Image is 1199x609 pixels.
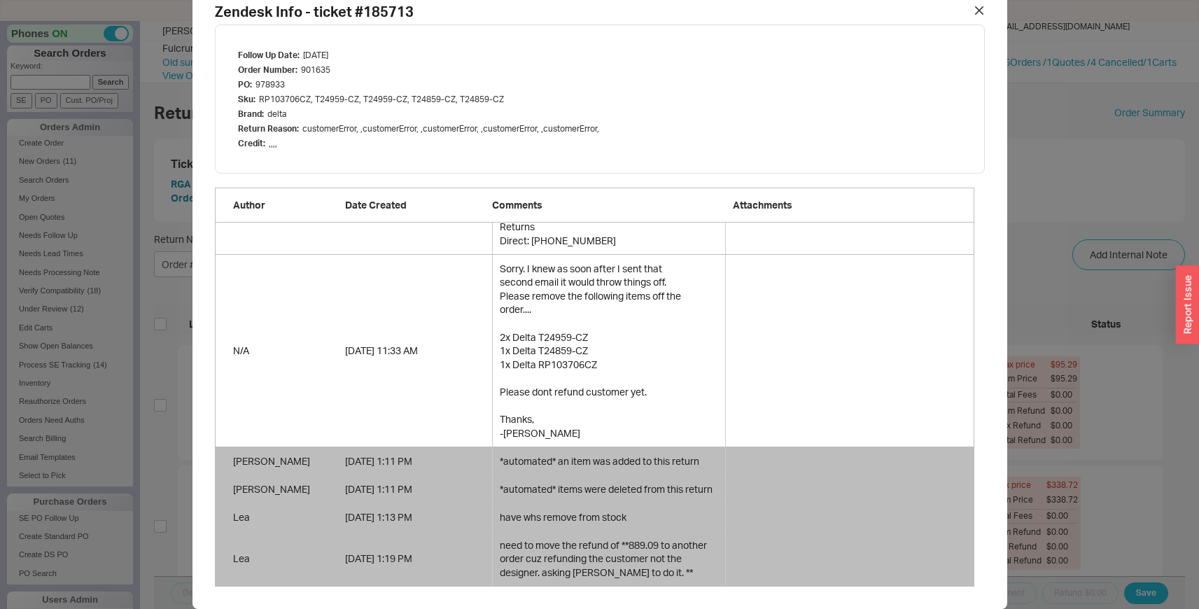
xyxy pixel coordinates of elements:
[233,454,338,468] div: Steven Loeb
[233,482,338,496] div: Steven Loeb
[238,94,255,104] span: Sku :
[233,199,265,211] span: Author
[500,482,713,496] div: *automated* items were deleted from this return
[500,538,718,580] div: need to move the refund of **889.09 to another order cuz refunding the customer not the designer....
[238,123,299,134] span: Return Reason :
[269,138,277,148] span: ,,,,
[238,50,300,60] span: Follow Up Date :
[733,199,792,211] span: Attachments
[233,344,338,358] div: N/A
[259,94,504,104] span: RP103706CZ, T24959-CZ, T24959-CZ, T24859-CZ, T24859-CZ
[267,108,286,119] span: delta
[303,50,328,60] span: [DATE]
[345,510,485,524] div: 8/19/25 1:13 PM
[238,138,265,148] span: Credit :
[345,482,485,496] div: 8/19/25 1:11 PM
[345,552,485,566] div: 8/19/25 1:19 PM
[492,199,542,211] span: Comments
[500,454,699,468] div: *automated* an item was added to this return
[233,510,338,524] div: Lea
[238,79,252,90] span: PO :
[233,552,338,566] div: Lea
[345,199,407,211] span: Date Created
[345,344,485,358] div: 8/19/25 11:33 AM
[500,510,626,524] div: have whs remove from stock
[238,64,297,75] span: Order Number :
[215,5,985,19] h2: Zendesk Info - ticket # 185713
[302,123,599,134] span: customerError, ,customerError, ,customerError, ,customerError, ,customerError,
[500,262,683,440] div: Sorry. I knew as soon after I sent that second email it would throw things off. Please remove the...
[255,79,285,90] span: 978933
[301,64,330,75] span: 901635
[238,108,264,119] span: Brand :
[345,454,485,468] div: 8/19/25 1:11 PM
